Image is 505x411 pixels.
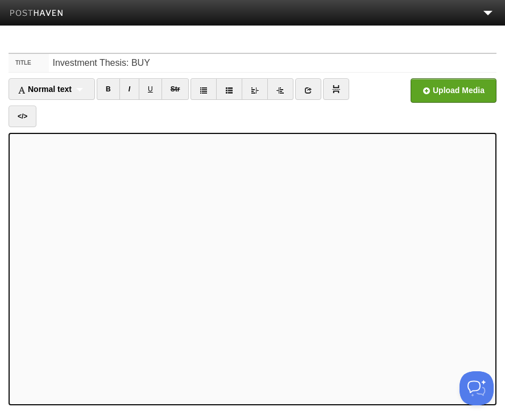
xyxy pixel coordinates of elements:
a: U [139,78,162,100]
label: Title [9,54,49,72]
img: Posthaven-bar [10,10,64,18]
a: Str [162,78,189,100]
iframe: Help Scout Beacon - Open [460,371,494,405]
a: I [119,78,139,100]
span: Normal text [18,85,72,94]
a: B [97,78,120,100]
a: </> [9,106,36,127]
img: pagebreak-icon.png [332,85,340,93]
del: Str [171,85,180,93]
